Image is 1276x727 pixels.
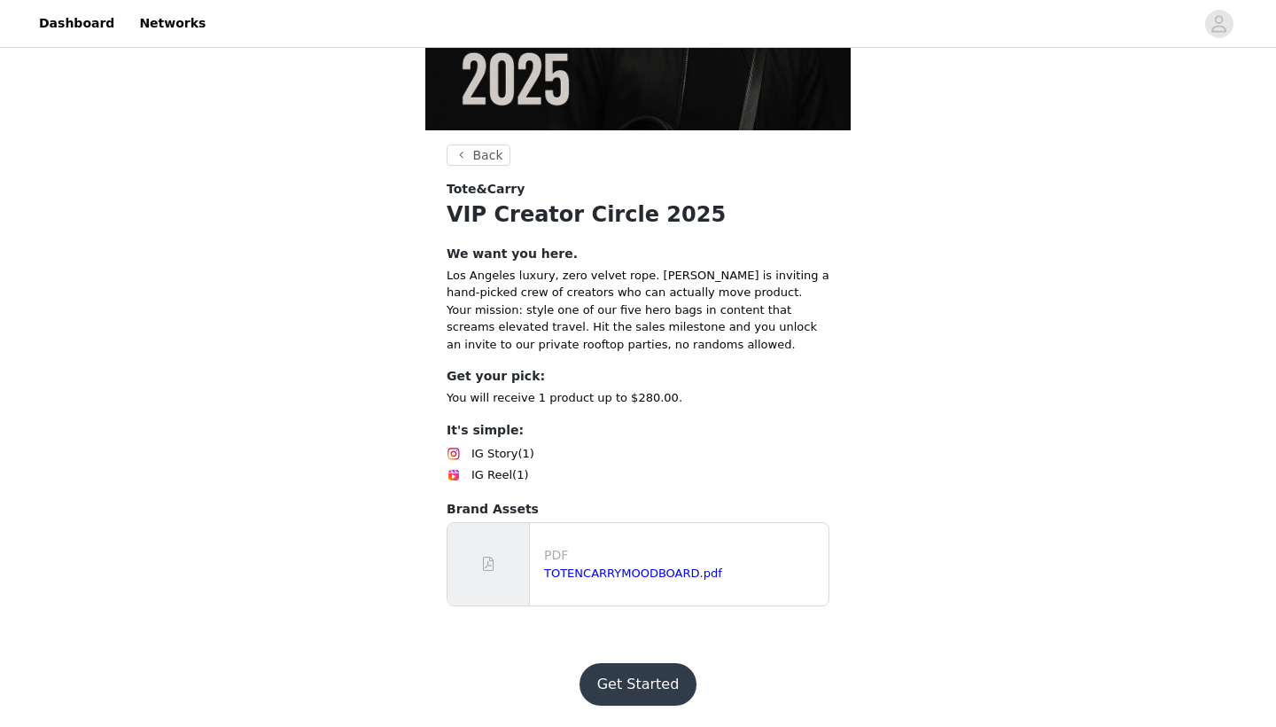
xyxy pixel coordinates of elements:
[447,267,829,354] p: Los Angeles luxury, zero velvet rope. [PERSON_NAME] is inviting a hand-picked crew of creators wh...
[447,447,461,461] img: Instagram Icon
[28,4,125,43] a: Dashboard
[447,421,829,440] h4: It's simple:
[447,389,829,407] p: You will receive 1 product up to $280.00.
[580,663,697,706] button: Get Started
[1210,10,1227,38] div: avatar
[471,466,512,484] span: IG Reel
[517,445,533,463] span: (1)
[544,567,722,580] a: TOTENCARRYMOODBOARD.pdf
[447,500,829,519] h4: Brand Assets
[447,145,510,166] button: Back
[447,245,829,263] h4: We want you here.
[447,180,525,199] span: Tote&Carry
[447,367,829,386] h4: Get your pick:
[512,466,528,484] span: (1)
[544,546,821,565] p: PDF
[447,199,829,231] h1: VIP Creator Circle 2025
[471,445,517,463] span: IG Story
[128,4,216,43] a: Networks
[447,468,461,482] img: Instagram Reels Icon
